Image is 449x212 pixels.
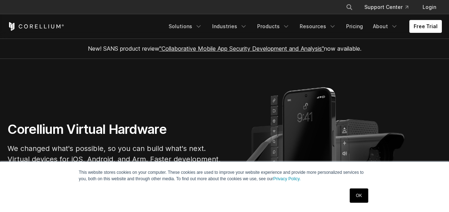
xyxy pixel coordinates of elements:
a: Privacy Policy. [273,176,301,181]
a: Products [253,20,294,33]
h1: Corellium Virtual Hardware [8,121,222,137]
p: This website stores cookies on your computer. These cookies are used to improve your website expe... [79,169,370,182]
a: About [369,20,402,33]
div: Navigation Menu [337,1,442,14]
a: Pricing [342,20,367,33]
a: Corellium Home [8,22,64,31]
a: OK [350,188,368,203]
a: Free Trial [409,20,442,33]
a: Login [417,1,442,14]
button: Search [343,1,356,14]
div: Navigation Menu [164,20,442,33]
a: "Collaborative Mobile App Security Development and Analysis" [159,45,324,52]
a: Industries [208,20,251,33]
a: Resources [295,20,340,33]
a: Solutions [164,20,206,33]
a: Support Center [359,1,414,14]
p: We changed what's possible, so you can build what's next. Virtual devices for iOS, Android, and A... [8,143,222,175]
span: New! SANS product review now available. [88,45,361,52]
